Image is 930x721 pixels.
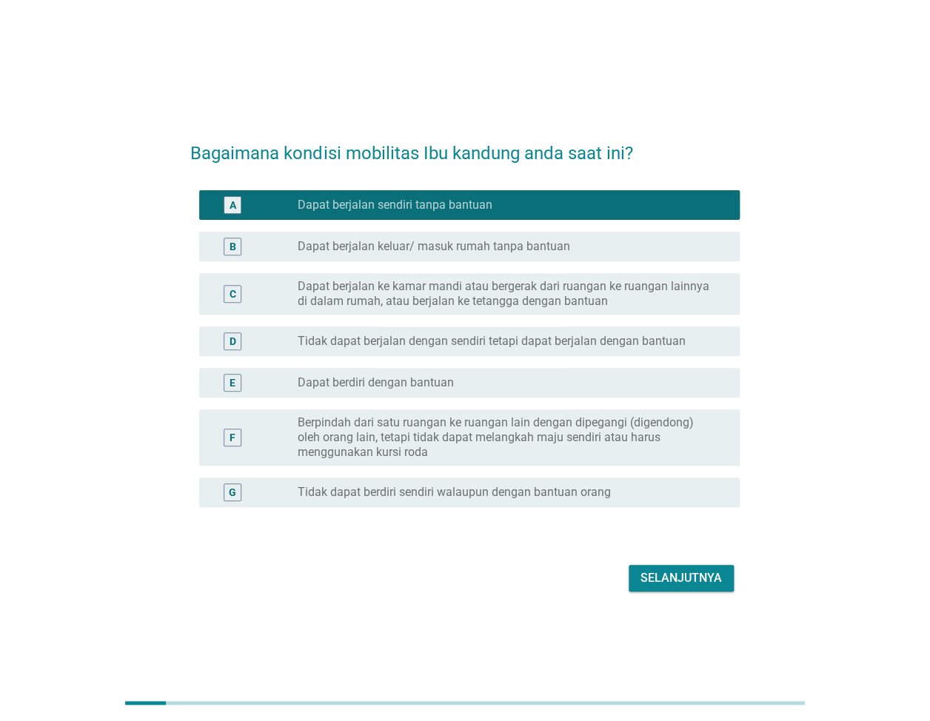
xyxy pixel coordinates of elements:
label: Dapat berjalan sendiri tanpa bantuan [298,198,492,212]
label: Berpindah dari satu ruangan ke ruangan lain dengan dipegangi (digendong) oleh orang lain, tetapi ... [298,415,716,460]
div: A [230,198,236,213]
div: F [230,430,235,446]
label: Tidak dapat berjalan dengan sendiri tetapi dapat berjalan dengan bantuan [298,334,686,349]
label: Dapat berjalan keluar/ masuk rumah tanpa bantuan [298,239,570,254]
div: C [230,286,236,302]
div: G [229,485,236,500]
label: Tidak dapat berdiri sendiri walaupun dengan bantuan orang [298,485,611,500]
div: B [230,239,236,255]
div: D [230,334,236,349]
button: Selanjutnya [629,565,734,591]
div: E [230,375,235,391]
label: Dapat berdiri dengan bantuan [298,375,454,390]
h2: Bagaimana kondisi mobilitas Ibu kandung anda saat ini? [190,125,739,167]
div: Selanjutnya [640,569,722,587]
label: Dapat berjalan ke kamar mandi atau bergerak dari ruangan ke ruangan lainnya di dalam rumah, atau ... [298,279,716,309]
